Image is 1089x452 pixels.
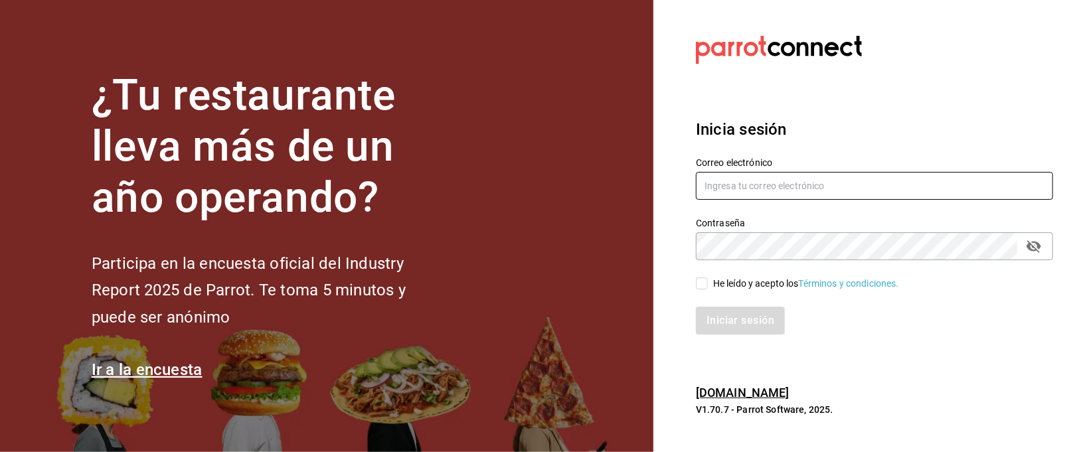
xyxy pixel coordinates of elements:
[92,250,450,331] h2: Participa en la encuesta oficial del Industry Report 2025 de Parrot. Te toma 5 minutos y puede se...
[92,360,203,379] a: Ir a la encuesta
[696,159,1053,168] label: Correo electrónico
[713,277,899,291] div: He leído y acepto los
[696,403,1053,416] p: V1.70.7 - Parrot Software, 2025.
[799,278,899,289] a: Términos y condiciones.
[696,172,1053,200] input: Ingresa tu correo electrónico
[696,117,1053,141] h3: Inicia sesión
[92,70,450,223] h1: ¿Tu restaurante lleva más de un año operando?
[696,219,1053,228] label: Contraseña
[1023,235,1045,258] button: passwordField
[696,386,790,400] a: [DOMAIN_NAME]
